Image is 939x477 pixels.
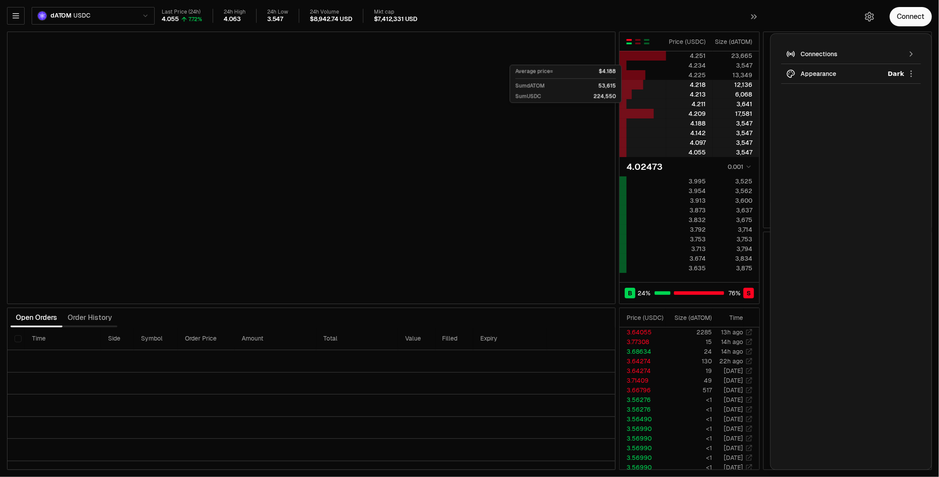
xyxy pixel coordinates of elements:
[713,80,752,89] div: 12,136
[620,453,666,463] td: 3.56990
[666,405,712,414] td: <1
[713,206,752,215] div: 3,637
[473,327,547,350] th: Expiry
[667,215,706,224] div: 3.832
[890,7,932,26] button: Connect
[666,376,712,385] td: 49
[628,289,632,298] span: B
[634,38,642,45] button: Show Sell Orders Only
[724,396,743,404] time: [DATE]
[667,177,706,186] div: 3.995
[667,119,706,128] div: 4.188
[713,90,752,99] div: 6,068
[374,9,417,15] div: Mkt cap
[667,109,706,118] div: 4.209
[667,71,706,79] div: 4.225
[713,51,752,60] div: 23,665
[620,347,666,356] td: 3.68634
[667,225,706,234] div: 3.792
[235,327,316,350] th: Amount
[620,463,666,472] td: 3.56990
[620,337,666,347] td: 3.77308
[25,327,102,350] th: Time
[666,424,712,434] td: <1
[666,443,712,453] td: <1
[666,395,712,405] td: <1
[721,338,743,346] time: 14h ago
[713,129,752,137] div: 3,547
[666,366,712,376] td: 19
[620,395,666,405] td: 3.56276
[11,309,62,326] button: Open Orders
[724,463,743,471] time: [DATE]
[666,463,712,472] td: <1
[713,138,752,147] div: 3,547
[626,38,633,45] button: Show Buy and Sell Orders
[713,186,752,195] div: 3,562
[667,148,706,157] div: 4.055
[162,15,179,23] div: 4.055
[725,161,752,172] button: 0.001
[667,138,706,147] div: 4.097
[178,327,235,350] th: Order Price
[724,405,743,413] time: [DATE]
[627,161,663,173] div: 4.02473
[713,264,752,273] div: 3,875
[134,327,178,350] th: Symbol
[620,405,666,414] td: 3.56276
[267,9,288,15] div: 24h Low
[667,80,706,89] div: 4.218
[620,327,666,337] td: 3.64055
[713,215,752,224] div: 3,675
[724,367,743,375] time: [DATE]
[620,443,666,453] td: 3.56990
[729,289,741,298] span: 76 %
[666,434,712,443] td: <1
[713,196,752,205] div: 3,600
[781,44,921,64] button: Connections
[667,196,706,205] div: 3.913
[620,356,666,366] td: 3.64274
[713,109,752,118] div: 17,581
[721,328,743,336] time: 13h ago
[673,313,712,322] div: Size ( dATOM )
[267,15,283,23] div: 3.547
[7,32,615,304] iframe: Financial Chart
[724,377,743,384] time: [DATE]
[666,414,712,424] td: <1
[73,12,90,20] span: USDC
[713,61,752,70] div: 3,547
[515,68,553,75] p: Average price=
[224,9,246,15] div: 24h High
[713,244,752,253] div: 3,794
[620,366,666,376] td: 3.64274
[620,434,666,443] td: 3.56990
[598,82,616,90] p: 53,615
[224,15,241,23] div: 4.063
[620,385,666,395] td: 3.66796
[667,264,706,273] div: 3.635
[62,309,117,326] button: Order History
[724,425,743,433] time: [DATE]
[713,37,752,46] div: Size ( dATOM )
[38,11,47,20] img: dATOM Logo
[310,15,352,23] div: $8,942.74 USD
[316,327,398,350] th: Total
[620,414,666,424] td: 3.56490
[101,327,134,350] th: Side
[620,376,666,385] td: 3.71409
[666,327,712,337] td: 2285
[667,254,706,263] div: 3.674
[888,69,904,78] span: Dark
[667,206,706,215] div: 3.873
[724,415,743,423] time: [DATE]
[781,64,921,84] button: AppearanceDark
[310,9,352,15] div: 24h Volume
[713,71,752,79] div: 13,349
[667,61,706,70] div: 4.234
[719,313,743,322] div: Time
[724,434,743,442] time: [DATE]
[713,235,752,244] div: 3,753
[713,225,752,234] div: 3,714
[515,82,545,90] p: Sum dATOM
